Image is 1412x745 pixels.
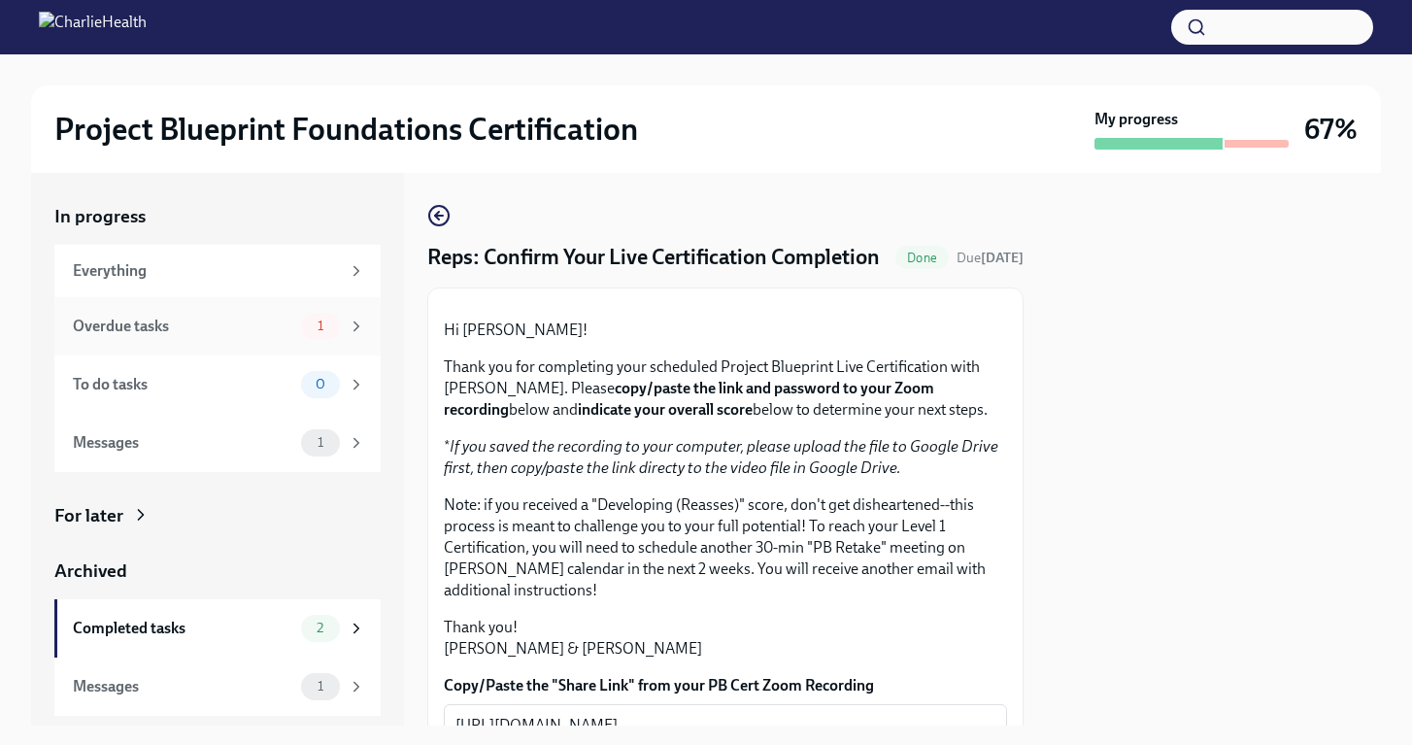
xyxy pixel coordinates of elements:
[306,319,335,333] span: 1
[444,356,1007,421] p: Thank you for completing your scheduled Project Blueprint Live Certification with [PERSON_NAME]. ...
[306,435,335,450] span: 1
[54,297,381,356] a: Overdue tasks1
[54,599,381,658] a: Completed tasks2
[54,356,381,414] a: To do tasks0
[1094,109,1178,130] strong: My progress
[54,204,381,229] a: In progress
[427,243,880,272] h4: Reps: Confirm Your Live Certification Completion
[73,618,293,639] div: Completed tasks
[444,379,934,419] strong: copy/paste the link and password to your Zoom recording
[73,432,293,454] div: Messages
[444,494,1007,601] p: Note: if you received a "Developing (Reasses)" score, don't get disheartened--this process is mea...
[54,503,123,528] div: For later
[1304,112,1358,147] h3: 67%
[306,679,335,694] span: 1
[54,658,381,716] a: Messages1
[39,12,147,43] img: CharlieHealth
[578,400,753,419] strong: indicate your overall score
[444,675,1007,696] label: Copy/Paste the "Share Link" from your PB Cert Zoom Recording
[981,250,1024,266] strong: [DATE]
[304,377,337,391] span: 0
[54,245,381,297] a: Everything
[957,249,1024,267] span: October 2nd, 2025 12:00
[305,621,335,635] span: 2
[444,320,1007,341] p: Hi [PERSON_NAME]!
[957,250,1024,266] span: Due
[54,414,381,472] a: Messages1
[444,437,998,477] em: If you saved the recording to your computer, please upload the file to Google Drive first, then c...
[73,676,293,697] div: Messages
[54,559,381,584] a: Archived
[444,617,1007,660] p: Thank you! [PERSON_NAME] & [PERSON_NAME]
[54,110,638,149] h2: Project Blueprint Foundations Certification
[54,503,381,528] a: For later
[73,260,340,282] div: Everything
[895,251,949,265] span: Done
[73,316,293,337] div: Overdue tasks
[73,374,293,395] div: To do tasks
